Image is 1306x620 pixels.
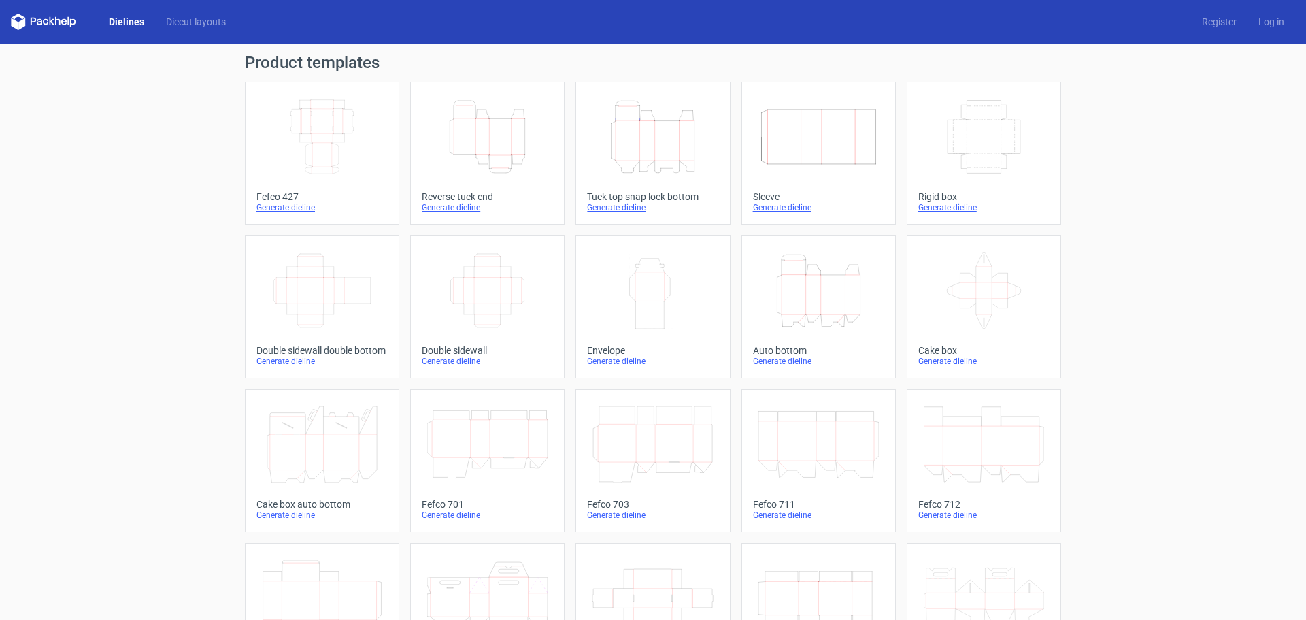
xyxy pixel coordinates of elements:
[256,202,388,213] div: Generate dieline
[587,202,718,213] div: Generate dieline
[422,356,553,367] div: Generate dieline
[422,510,553,521] div: Generate dieline
[1248,15,1295,29] a: Log in
[741,389,896,532] a: Fefco 711Generate dieline
[918,510,1050,521] div: Generate dieline
[245,54,1061,71] h1: Product templates
[410,82,565,225] a: Reverse tuck endGenerate dieline
[907,235,1061,378] a: Cake boxGenerate dieline
[587,356,718,367] div: Generate dieline
[245,235,399,378] a: Double sidewall double bottomGenerate dieline
[256,510,388,521] div: Generate dieline
[256,191,388,202] div: Fefco 427
[753,356,884,367] div: Generate dieline
[98,15,155,29] a: Dielines
[741,235,896,378] a: Auto bottomGenerate dieline
[422,499,553,510] div: Fefco 701
[918,202,1050,213] div: Generate dieline
[245,389,399,532] a: Cake box auto bottomGenerate dieline
[753,345,884,356] div: Auto bottom
[1191,15,1248,29] a: Register
[907,389,1061,532] a: Fefco 712Generate dieline
[907,82,1061,225] a: Rigid boxGenerate dieline
[410,235,565,378] a: Double sidewallGenerate dieline
[422,345,553,356] div: Double sidewall
[245,82,399,225] a: Fefco 427Generate dieline
[587,510,718,521] div: Generate dieline
[741,82,896,225] a: SleeveGenerate dieline
[587,345,718,356] div: Envelope
[918,345,1050,356] div: Cake box
[918,356,1050,367] div: Generate dieline
[575,389,730,532] a: Fefco 703Generate dieline
[422,191,553,202] div: Reverse tuck end
[753,202,884,213] div: Generate dieline
[256,345,388,356] div: Double sidewall double bottom
[256,499,388,510] div: Cake box auto bottom
[918,191,1050,202] div: Rigid box
[587,499,718,510] div: Fefco 703
[753,191,884,202] div: Sleeve
[256,356,388,367] div: Generate dieline
[753,510,884,521] div: Generate dieline
[575,235,730,378] a: EnvelopeGenerate dieline
[753,499,884,510] div: Fefco 711
[422,202,553,213] div: Generate dieline
[575,82,730,225] a: Tuck top snap lock bottomGenerate dieline
[155,15,237,29] a: Diecut layouts
[587,191,718,202] div: Tuck top snap lock bottom
[410,389,565,532] a: Fefco 701Generate dieline
[918,499,1050,510] div: Fefco 712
